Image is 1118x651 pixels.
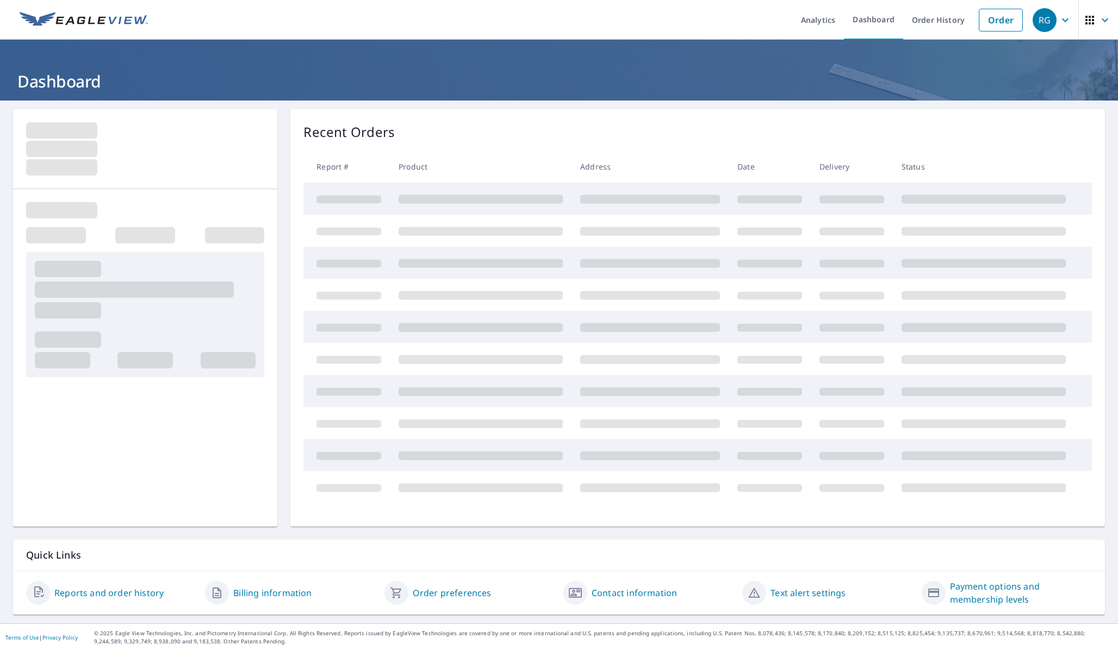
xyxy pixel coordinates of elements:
[5,634,39,641] a: Terms of Use
[390,151,572,183] th: Product
[94,629,1113,646] p: © 2025 Eagle View Technologies, Inc. and Pictometry International Corp. All Rights Reserved. Repo...
[42,634,78,641] a: Privacy Policy
[413,586,492,599] a: Order preferences
[5,634,78,641] p: |
[893,151,1074,183] th: Status
[1033,8,1057,32] div: RG
[20,12,148,28] img: EV Logo
[303,151,390,183] th: Report #
[54,586,164,599] a: Reports and order history
[303,122,395,142] p: Recent Orders
[979,9,1023,32] a: Order
[26,548,1092,562] p: Quick Links
[572,151,729,183] th: Address
[729,151,811,183] th: Date
[592,586,677,599] a: Contact information
[950,580,1092,606] a: Payment options and membership levels
[233,586,312,599] a: Billing information
[771,586,846,599] a: Text alert settings
[811,151,893,183] th: Delivery
[13,70,1105,92] h1: Dashboard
